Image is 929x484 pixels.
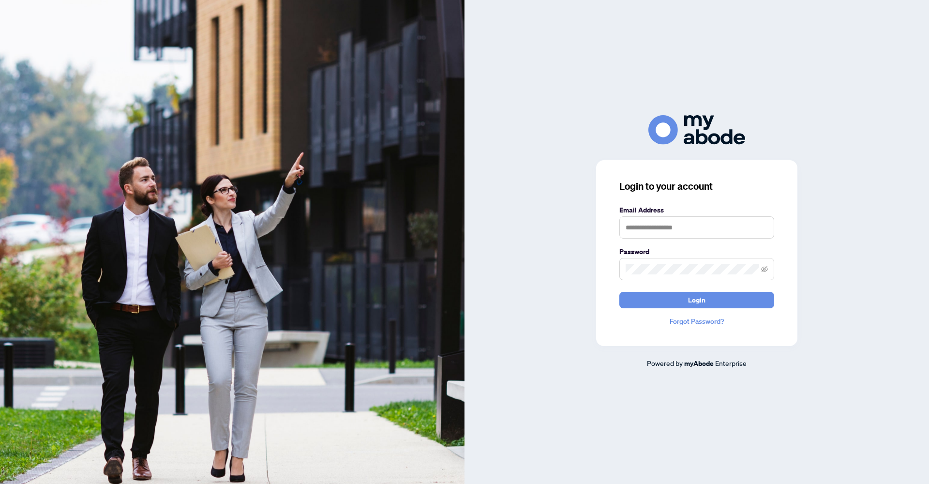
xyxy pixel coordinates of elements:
span: Login [688,292,705,308]
span: Enterprise [715,359,747,367]
label: Email Address [619,205,774,215]
button: Login [619,292,774,308]
span: eye-invisible [761,266,768,272]
img: ma-logo [648,115,745,145]
span: Powered by [647,359,683,367]
label: Password [619,246,774,257]
a: myAbode [684,358,714,369]
a: Forgot Password? [619,316,774,327]
h3: Login to your account [619,180,774,193]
